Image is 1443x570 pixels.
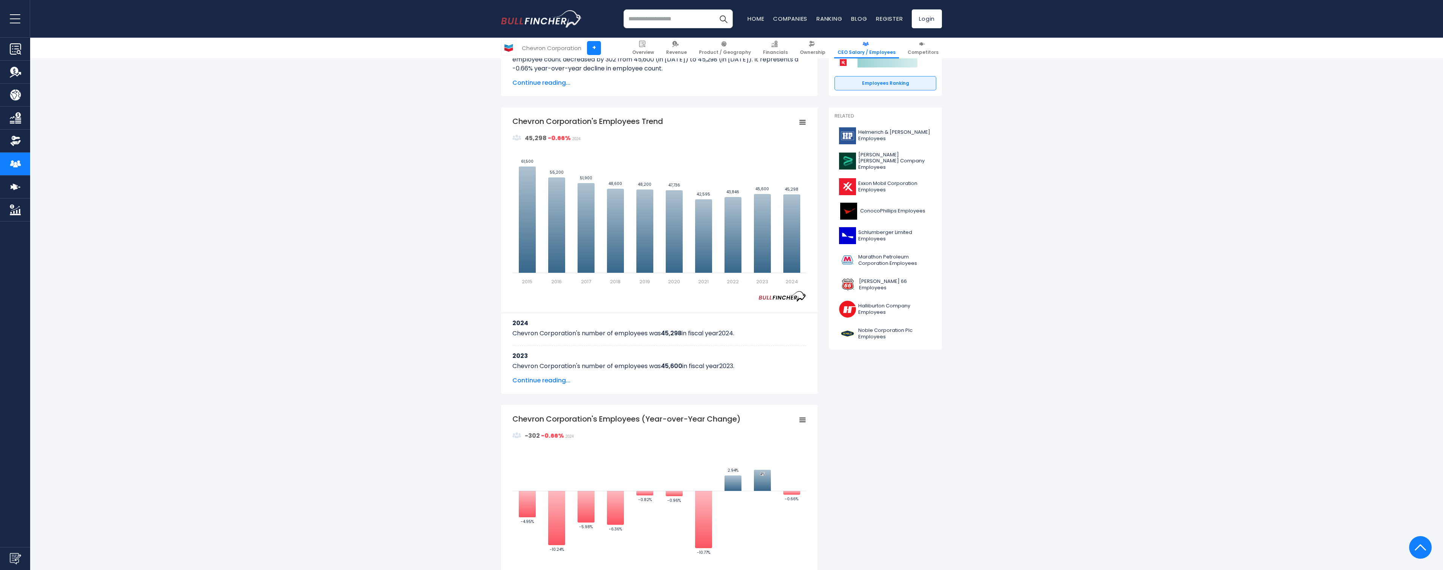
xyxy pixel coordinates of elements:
a: + [587,41,601,55]
b: 45,298 [661,329,682,338]
a: Blog [851,15,867,23]
span: 2024 [566,434,574,439]
tspan: 2.94% [728,468,738,473]
p: Chevron Corporation's number of employees was in fiscal year . [512,362,806,371]
a: Competitors [904,38,942,58]
tspan: -0.96% [667,498,681,503]
span: Schlumberger Limited Employees [858,229,932,242]
text: 42,595 [697,191,710,197]
img: XOM logo [839,178,856,195]
text: 48,200 [638,182,651,187]
span: Ownership [800,49,825,55]
a: [PERSON_NAME] 66 Employees [835,274,936,295]
text: 2021 [698,278,709,285]
text: 61,500 [521,159,533,164]
a: Helmerich & [PERSON_NAME] Employees [835,125,936,146]
div: Chevron Corporation [522,44,581,52]
img: CVX logo [501,41,516,55]
text: 48,600 [608,181,622,186]
a: Register [876,15,903,23]
img: graph_employee_icon.svg [512,431,521,440]
h3: 2024 [512,318,806,328]
tspan: -0.82% [638,497,652,503]
span: [PERSON_NAME] 66 Employees [859,278,932,291]
a: Ranking [816,15,842,23]
text: 51,900 [580,175,592,181]
span: Continue reading... [512,376,806,385]
tspan: 4% [760,471,765,477]
strong: -0.66% [541,431,564,440]
span: Continue reading... [512,78,806,87]
a: Employees Ranking [835,76,936,90]
span: Revenue [666,49,687,55]
b: 45,600 [661,362,682,370]
span: 2023 [719,362,733,370]
span: ConocoPhillips Employees [860,208,925,214]
span: 2024 [572,137,581,141]
a: CEO Salary / Employees [834,38,899,58]
span: CEO Salary / Employees [838,49,896,55]
a: Product / Geography [696,38,754,58]
button: Search [714,9,733,28]
text: 2020 [668,278,680,285]
text: 2015 [522,278,532,285]
p: Related [835,113,936,119]
img: BKR logo [839,153,856,170]
text: 45,298 [785,186,798,192]
text: 43,846 [726,189,739,195]
text: 2018 [610,278,621,285]
span: Overview [632,49,654,55]
a: Financials [760,38,791,58]
tspan: Chevron Corporation's Employees Trend [512,116,663,127]
span: Marathon Petroleum Corporation Employees [858,254,932,267]
tspan: -5.98% [579,524,593,530]
text: 2024 [786,278,798,285]
a: Login [912,9,942,28]
span: Halliburton Company Employees [858,303,932,316]
svg: Chevron Corporation's Employees Trend [512,116,806,286]
a: Marathon Petroleum Corporation Employees [835,250,936,270]
img: COP logo [839,203,858,220]
a: Exxon Mobil Corporation Employees [835,176,936,197]
li: In fiscal year [DATE], the total number of employees at Chevron Corporation was 45,298. The emplo... [512,46,806,73]
a: [PERSON_NAME] [PERSON_NAME] Company Employees [835,150,936,173]
tspan: Chevron Corporation's Employees (Year-over-Year Change) [512,414,741,424]
img: NE logo [839,325,856,342]
text: 45,600 [755,186,769,192]
span: Financials [763,49,788,55]
text: 2016 [551,278,562,285]
tspan: -4.95% [521,519,534,524]
img: Exxon Mobil Corporation competitors logo [838,58,848,67]
text: 2017 [581,278,591,285]
text: 55,200 [550,170,564,175]
text: 2022 [727,278,739,285]
span: 2024 [718,329,733,338]
span: Competitors [908,49,939,55]
text: 47,736 [668,182,680,188]
a: Noble Corporation Plc Employees [835,323,936,344]
span: Noble Corporation Plc Employees [858,327,932,340]
strong: 45,298 [525,134,547,142]
img: HAL logo [839,301,856,318]
tspan: -6.36% [609,526,622,532]
img: SLB logo [839,227,856,244]
a: Halliburton Company Employees [835,299,936,319]
text: 2023 [756,278,768,285]
img: HP logo [839,127,856,144]
img: bullfincher logo [501,10,582,28]
span: Helmerich & [PERSON_NAME] Employees [858,129,932,142]
h3: 2023 [512,351,806,361]
a: Ownership [796,38,829,58]
tspan: -10.24% [550,547,564,552]
img: Ownership [10,135,21,147]
tspan: -0.66% [785,496,798,502]
a: Go to homepage [501,10,582,28]
a: ConocoPhillips Employees [835,201,936,222]
a: Revenue [663,38,690,58]
span: Product / Geography [699,49,751,55]
strong: -0.66% [548,134,571,142]
img: graph_employee_icon.svg [512,133,521,142]
text: 2019 [639,278,650,285]
img: PSX logo [839,276,857,293]
strong: -302 [525,431,540,440]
